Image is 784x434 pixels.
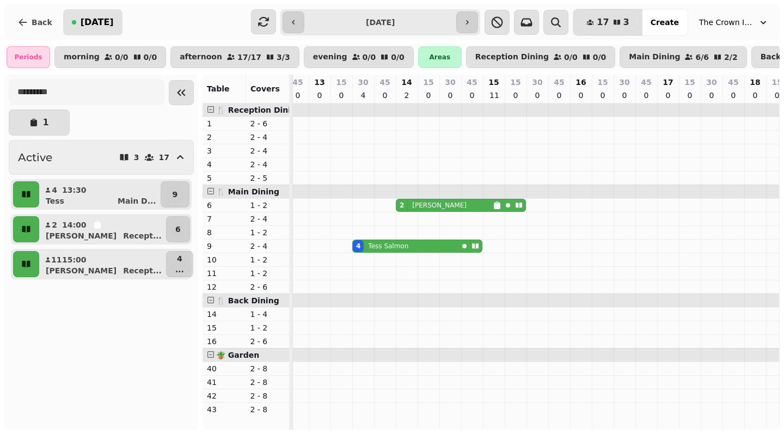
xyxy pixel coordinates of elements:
p: 8 [207,227,242,238]
button: 173 [573,9,642,35]
span: Create [651,19,679,26]
p: 4 [51,185,58,195]
p: 14 [401,77,412,88]
p: 0 [424,90,433,101]
p: 2 - 6 [250,282,285,292]
p: 1 - 4 [250,309,285,320]
p: 4 [175,253,184,264]
p: 6 [175,224,181,235]
button: Main Dining6/62/2 [620,46,746,68]
button: Create [642,9,688,35]
p: 0 [555,90,563,101]
p: 43 [207,404,242,415]
p: Recept ... [123,230,162,241]
p: 0 / 0 [391,53,405,61]
span: Back [32,19,52,26]
p: 2 - 4 [250,132,285,143]
p: 3 [134,154,139,161]
p: [PERSON_NAME] [46,230,117,241]
p: 0 [707,90,716,101]
p: 2 - 8 [250,390,285,401]
p: 10 [207,254,242,265]
p: 2 [207,132,242,143]
p: 2 - 8 [250,377,285,388]
p: 45 [641,77,651,88]
p: 2 - 5 [250,173,285,184]
p: 17 [159,154,169,161]
p: 0 / 0 [115,53,128,61]
span: [DATE] [81,18,114,27]
p: Tess Salmon [368,242,408,250]
p: 15 [488,77,499,88]
button: [DATE] [63,9,122,35]
button: 6 [166,216,190,242]
p: 11 [51,254,58,265]
p: 2 - 4 [250,213,285,224]
button: 1115:00[PERSON_NAME]Recept... [41,251,164,277]
p: 0 [533,90,542,101]
p: 1 - 2 [250,200,285,211]
p: 0 [685,90,694,101]
button: The Crown Inn [693,13,775,32]
span: 🪴 Garden [216,351,259,359]
p: 2 - 6 [250,118,285,129]
p: 1 - 2 [250,322,285,333]
p: 2 - 4 [250,159,285,170]
button: Reception Dining0/00/0 [466,46,615,68]
p: 30 [532,77,542,88]
p: 0 [577,90,585,101]
p: 4 [207,159,242,170]
p: 0 / 0 [593,53,607,61]
button: 214:00[PERSON_NAME]Recept... [41,216,164,242]
p: 30 [358,77,368,88]
p: 2 - 4 [250,241,285,252]
p: 0 [446,90,455,101]
p: 1 - 2 [250,254,285,265]
p: 2 / 2 [724,53,738,61]
p: 15 [597,77,608,88]
p: 4 [359,90,367,101]
p: 2 - 8 [250,404,285,415]
p: 6 [207,200,242,211]
p: 0 [315,90,324,101]
p: 11 [489,90,498,101]
p: afternoon [180,53,222,62]
p: 0 / 0 [564,53,578,61]
p: 16 [207,336,242,347]
button: 413:30TessMain D... [41,181,158,207]
p: 2 - 6 [250,336,285,347]
p: 30 [706,77,716,88]
iframe: Chat Widget [730,382,784,434]
p: 0 [751,90,759,101]
span: 3 [623,18,629,27]
p: 0 [664,90,672,101]
p: 45 [379,77,390,88]
p: 3 [207,145,242,156]
p: Main D ... [118,195,156,206]
p: 7 [207,213,242,224]
p: 16 [575,77,586,88]
p: 15 [510,77,520,88]
p: 18 [750,77,760,88]
span: 🍴 Back Dining [216,296,279,305]
p: 0 [642,90,651,101]
p: 1 [42,118,48,127]
p: 2 [402,90,411,101]
span: The Crown Inn [699,17,754,28]
p: 15 [772,77,782,88]
p: 45 [292,77,303,88]
p: 12 [207,282,242,292]
button: morning0/00/0 [54,46,166,68]
p: Reception Dining [475,53,549,62]
div: Areas [418,46,462,68]
p: 15 [207,322,242,333]
button: Back [9,9,61,35]
p: 0 / 0 [144,53,157,61]
p: 9 [172,189,177,200]
span: 🍴 Reception Dining [216,106,302,114]
p: 0 [729,90,738,101]
span: Table [207,84,230,93]
p: Main Dining [629,53,680,62]
p: 45 [467,77,477,88]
